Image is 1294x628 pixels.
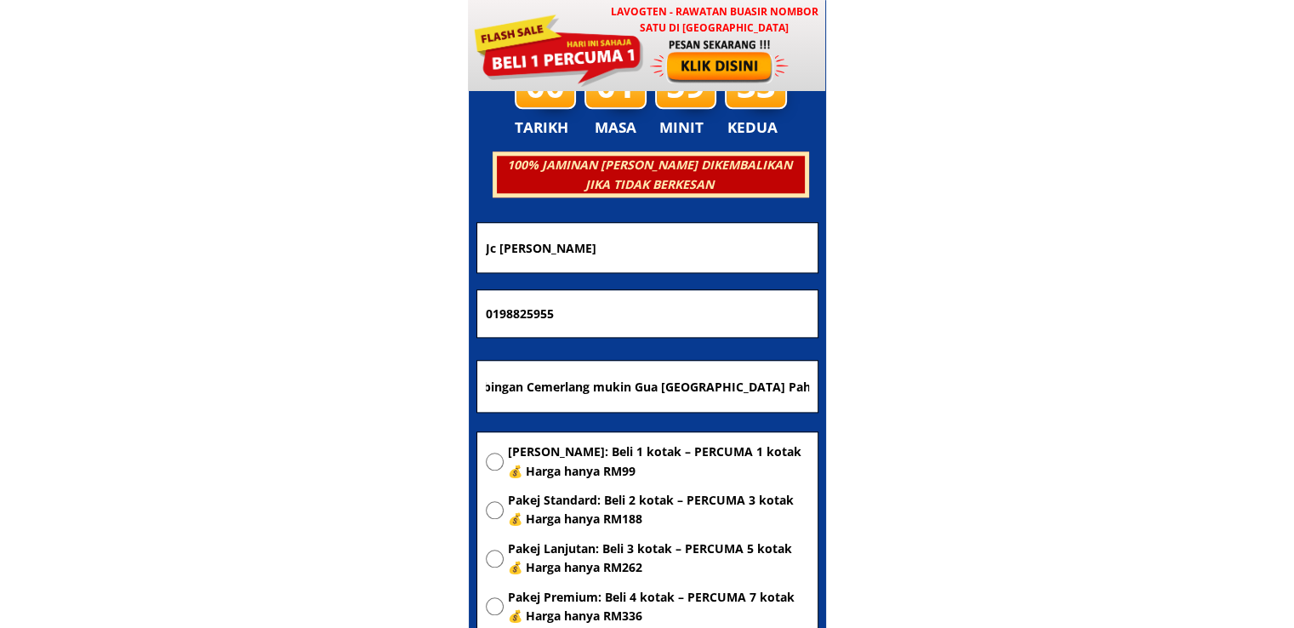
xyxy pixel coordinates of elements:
[659,116,710,140] h3: MINIT
[515,116,586,140] h3: TARIKH
[482,361,813,412] input: Alamat
[508,491,809,529] span: Pakej Standard: Beli 2 kotak – PERCUMA 3 kotak 💰 Harga hanya RM188
[482,223,813,271] input: Nama penuh
[587,116,645,140] h3: MASA
[508,442,809,481] span: [PERSON_NAME]: Beli 1 kotak – PERCUMA 1 kotak 💰 Harga hanya RM99
[482,290,813,338] input: Nombor Telefon Bimbit
[602,3,826,36] h3: LAVOGTEN - Rawatan Buasir Nombor Satu di [GEOGRAPHIC_DATA]
[727,116,783,140] h3: KEDUA
[508,588,809,626] span: Pakej Premium: Beli 4 kotak – PERCUMA 7 kotak 💰 Harga hanya RM336
[494,156,804,194] h3: 100% JAMINAN [PERSON_NAME] DIKEMBALIKAN JIKA TIDAK BERKESAN
[508,540,809,578] span: Pakej Lanjutan: Beli 3 kotak – PERCUMA 5 kotak 💰 Harga hanya RM262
